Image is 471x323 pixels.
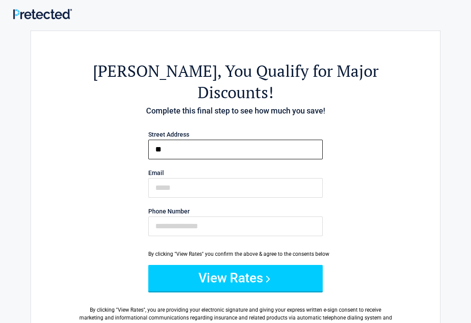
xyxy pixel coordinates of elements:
[118,307,143,313] span: View Rates
[13,9,72,19] img: Main Logo
[93,60,217,82] span: [PERSON_NAME]
[148,208,323,214] label: Phone Number
[148,131,323,137] label: Street Address
[148,170,323,176] label: Email
[148,265,323,291] button: View Rates
[79,105,392,117] h4: Complete this final step to see how much you save!
[79,60,392,103] h2: , You Qualify for Major Discounts!
[148,250,323,258] div: By clicking "View Rates" you confirm the above & agree to the consents below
